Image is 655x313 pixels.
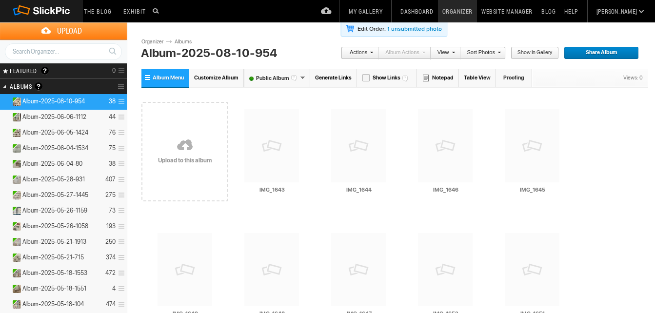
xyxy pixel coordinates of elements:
span: Album-2025-05-28-931 [22,176,85,183]
span: Customize Album [194,75,238,81]
span: Show in Gallery [511,47,552,59]
span: Album-2025-06-06-1112 [22,113,86,121]
a: Expand [1,222,10,230]
h2: Albums [10,79,92,94]
ins: Public Album [8,144,21,153]
a: Album Actions [378,47,425,59]
a: Expand [1,300,10,308]
a: Collapse [1,98,10,105]
a: Generate Links [310,69,357,87]
a: Search [103,43,121,59]
a: Expand [1,176,10,183]
a: Show in Gallery [511,47,559,59]
span: Album-2025-05-26-1058 [22,222,88,230]
img: pix.gif [505,233,578,306]
span: Album-2025-06-05-1424 [22,129,88,137]
ins: Public Album [8,160,21,168]
ins: Public Album [8,129,21,137]
a: Expand [1,254,10,261]
img: pix.gif [244,233,318,306]
span: FEATURED [7,67,37,75]
a: Notepad [417,69,459,87]
a: Expand [1,160,10,167]
span: Album-2025-06-04-1534 [22,144,88,152]
span: Album-2025-06-04-80 [22,160,82,168]
img: pix.gif [244,109,318,182]
span: Album-2025-05-26-1159 [22,207,87,215]
a: Expand [1,191,10,198]
a: Expand [1,129,10,136]
span: Share Album [564,47,632,59]
input: IMG_1645 [496,185,570,194]
a: Proofing [496,69,532,87]
ins: Public Album [8,207,21,215]
span: Album-2025-05-21-715 [22,254,84,261]
span: Album-2025-05-18-1551 [22,285,86,293]
input: IMG_1646 [409,185,483,194]
a: Expand [1,207,10,214]
a: View [431,47,455,59]
span: Album-2025-05-27-1445 [22,191,88,199]
a: Actions [341,47,373,59]
a: 1 unsubmitted photo [387,25,442,33]
span: Album-2025-05-18-104 [22,300,84,308]
span: Album-2025-08-10-954 [22,98,85,105]
a: Expand [1,238,10,245]
input: Search Organizer... [5,43,122,60]
span: Album-2025-05-18-1553 [22,269,87,277]
input: IMG_1644 [322,185,396,194]
input: Search photos on SlickPic... [151,5,163,17]
img: pix.gif [418,109,491,182]
ins: Public Album [8,285,21,293]
ins: Public Album [8,254,21,262]
img: pix.gif [331,109,404,182]
img: pix.gif [418,233,491,306]
input: IMG_1643 [235,185,309,194]
span: Upload [12,22,127,39]
img: pix.gif [158,233,231,306]
ins: Public Album [8,98,21,106]
ins: Public Album [8,222,21,231]
div: Views: 0 [618,69,648,87]
a: Table View [459,69,496,87]
a: Sort Photos [460,47,501,59]
img: pix.gif [505,109,578,182]
a: Expand [1,144,10,152]
span: Album-2025-05-21-1913 [22,238,86,246]
span: Album Menu [153,75,184,81]
a: Expand [1,285,10,292]
a: Albums [172,38,201,46]
ins: Public Album [8,176,21,184]
a: Expand [1,113,10,120]
ins: Public Album [8,269,21,277]
ins: Public Album [8,191,21,199]
ins: Public Album [8,238,21,246]
ins: Public Album [8,300,21,309]
a: Show Links [357,69,417,87]
img: pix.gif [331,233,404,306]
ins: Public Album [8,113,21,121]
font: Public Album [244,75,300,81]
a: Expand [1,269,10,276]
b: Edit Order: [357,25,386,33]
